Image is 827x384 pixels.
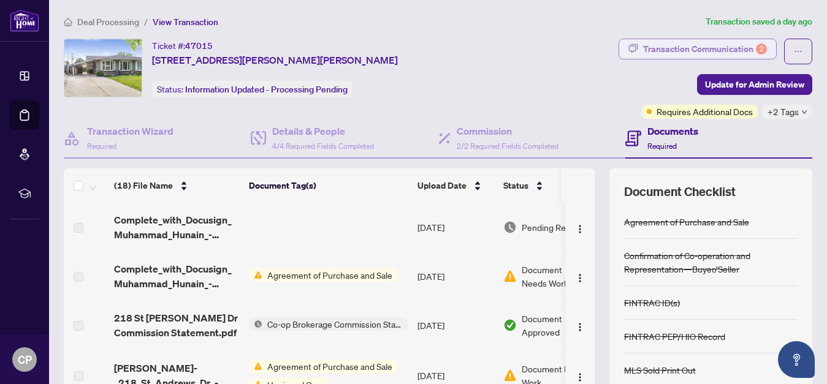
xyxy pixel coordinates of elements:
span: Status [503,179,528,192]
button: Open asap [778,341,815,378]
img: Status Icon [249,317,262,331]
td: [DATE] [413,252,498,301]
img: Document Status [503,369,517,382]
button: Logo [570,266,590,286]
div: Ticket #: [152,39,213,53]
h4: Documents [647,124,698,138]
span: Required [647,141,677,151]
span: Required [87,141,116,151]
button: Update for Admin Review [697,74,812,95]
span: +2 Tags [768,105,799,119]
span: Pending Review [522,220,583,234]
span: Document Checklist [624,183,736,200]
th: (18) File Name [109,168,244,203]
span: Requires Additional Docs [657,105,753,118]
img: Logo [575,273,585,283]
h4: Commission [457,124,558,138]
button: Status IconCo-op Brokerage Commission Statement [249,317,408,331]
span: Co-op Brokerage Commission Statement [262,317,408,331]
td: [DATE] [413,203,498,252]
img: Status Icon [249,360,262,373]
span: ellipsis [794,47,802,56]
span: 218 St [PERSON_NAME] Dr Commission Statement.pdf [114,311,239,340]
th: Status [498,168,603,203]
td: [DATE] [413,301,498,350]
div: Confirmation of Co-operation and Representation—Buyer/Seller [624,249,798,276]
h4: Transaction Wizard [87,124,173,138]
th: Upload Date [413,168,498,203]
span: 2/2 Required Fields Completed [457,141,558,151]
button: Transaction Communication2 [619,39,777,59]
th: Document Tag(s) [244,168,413,203]
div: FINTRAC ID(s) [624,296,680,309]
span: [STREET_ADDRESS][PERSON_NAME][PERSON_NAME] [152,53,398,67]
img: IMG-40738250_1.jpg [64,39,142,97]
span: (18) File Name [114,179,173,192]
div: MLS Sold Print Out [624,363,696,377]
article: Transaction saved a day ago [706,15,812,29]
div: 2 [756,43,767,55]
span: 47015 [185,40,213,51]
img: Document Status [503,269,517,283]
img: Document Status [503,220,517,234]
span: Document Needs Work [522,263,585,290]
div: Agreement of Purchase and Sale [624,215,749,228]
span: Document Approved [522,312,598,339]
img: Logo [575,372,585,382]
span: down [801,109,807,115]
button: Logo [570,217,590,237]
span: Update for Admin Review [705,75,804,94]
span: Upload Date [417,179,467,192]
li: / [144,15,148,29]
span: Information Updated - Processing Pending [185,84,348,95]
span: CP [18,351,32,368]
span: Complete_with_Docusign_Muhammad_Hunain_-_218__2_.pdf [114,262,239,291]
div: Status: [152,81,353,97]
img: Status Icon [249,268,262,282]
button: Logo [570,315,590,335]
div: FINTRAC PEP/HIO Record [624,329,725,343]
button: Status IconAgreement of Purchase and Sale [249,268,397,282]
span: Agreement of Purchase and Sale [262,268,397,282]
span: Agreement of Purchase and Sale [262,360,397,373]
span: Complete_with_Docusign_Muhammad_Hunain_-_218__2_ 1.pdf [114,213,239,242]
h4: Details & People [272,124,374,138]
img: logo [10,9,39,32]
img: Document Status [503,318,517,332]
span: home [64,18,72,26]
img: Logo [575,322,585,332]
img: Logo [575,224,585,234]
span: 4/4 Required Fields Completed [272,141,374,151]
div: Transaction Communication [643,39,767,59]
span: Deal Processing [77,17,139,28]
span: View Transaction [153,17,218,28]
